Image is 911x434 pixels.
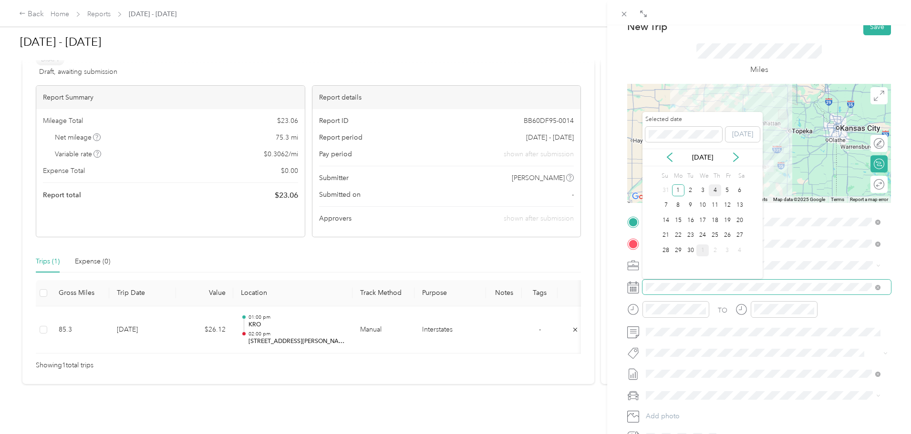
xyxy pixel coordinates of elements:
div: 29 [672,244,684,256]
div: 28 [660,244,672,256]
div: 5 [721,184,734,196]
div: 25 [709,230,721,242]
div: 17 [696,214,709,226]
span: Map data ©2025 Google [773,197,825,202]
button: Save [863,19,891,35]
div: 21 [660,230,672,242]
div: TO [718,305,727,315]
iframe: Everlance-gr Chat Button Frame [858,381,911,434]
div: 9 [684,200,697,212]
div: 30 [684,244,697,256]
div: 1 [696,244,709,256]
div: 24 [696,230,709,242]
div: 23 [684,230,697,242]
div: We [698,170,709,183]
button: Add photo [642,410,891,423]
p: New Trip [627,20,667,33]
div: 11 [709,200,721,212]
div: 6 [734,184,746,196]
div: 12 [721,200,734,212]
div: 19 [721,214,734,226]
p: [DATE] [683,152,723,162]
a: Terms (opens in new tab) [831,197,844,202]
div: 13 [734,200,746,212]
div: 1 [672,184,684,196]
div: 27 [734,230,746,242]
div: Su [660,170,669,183]
div: 2 [684,184,697,196]
div: Sa [737,170,746,183]
a: Report a map error [850,197,888,202]
div: Tu [686,170,695,183]
div: 16 [684,214,697,226]
div: 7 [660,200,672,212]
div: 2 [709,244,721,256]
div: 15 [672,214,684,226]
div: 10 [696,200,709,212]
div: 8 [672,200,684,212]
div: 3 [696,184,709,196]
img: Google [630,191,661,203]
p: Miles [750,64,768,76]
div: 4 [734,244,746,256]
div: 20 [734,214,746,226]
div: 22 [672,230,684,242]
div: Th [712,170,721,183]
div: 4 [709,184,721,196]
div: 31 [660,184,672,196]
div: 18 [709,214,721,226]
div: Fr [725,170,734,183]
div: 14 [660,214,672,226]
div: Mo [672,170,683,183]
div: 3 [721,244,734,256]
a: Open this area in Google Maps (opens a new window) [630,191,661,203]
label: Selected date [645,115,722,124]
div: 26 [721,230,734,242]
